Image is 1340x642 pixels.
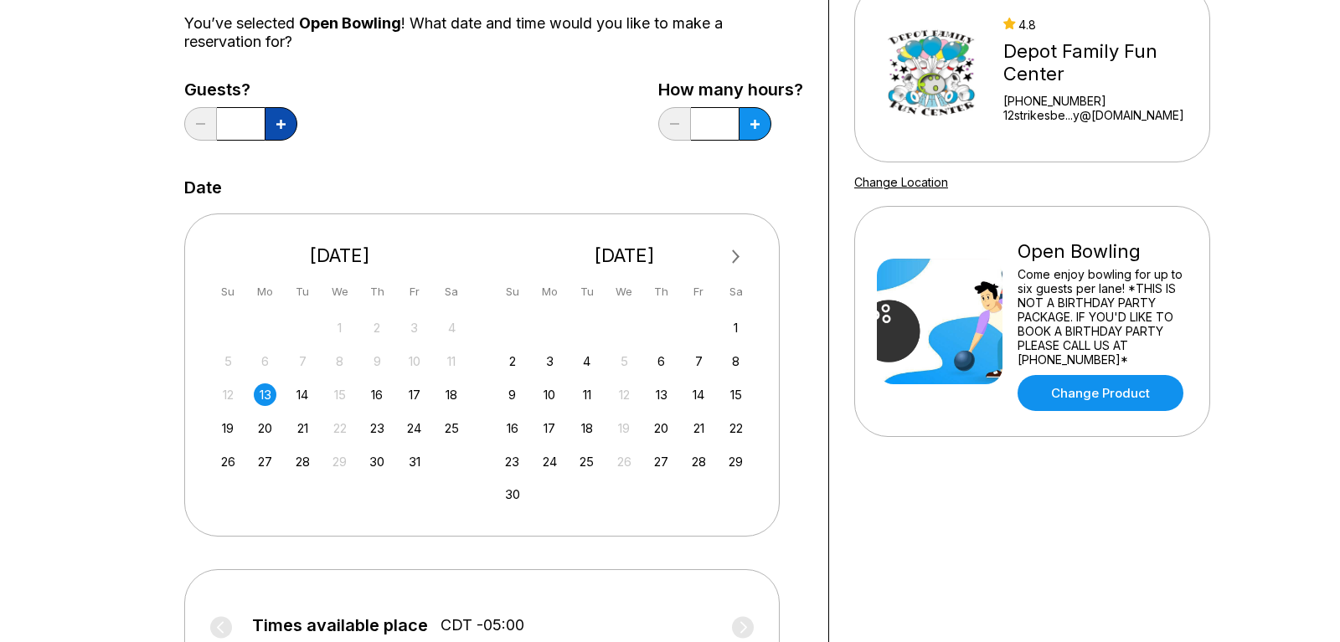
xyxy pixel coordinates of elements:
[501,483,523,506] div: Choose Sunday, November 30th, 2025
[217,280,240,303] div: Su
[254,417,276,439] div: Choose Monday, October 20th, 2025
[1003,108,1198,122] a: 12strikesbe...y@[DOMAIN_NAME]
[366,417,389,439] div: Choose Thursday, October 23rd, 2025
[877,11,988,136] img: Depot Family Fun Center
[403,417,425,439] div: Choose Friday, October 24th, 2025
[877,259,1002,384] img: Open Bowling
[217,417,240,439] div: Choose Sunday, October 19th, 2025
[724,383,747,406] div: Choose Saturday, November 15th, 2025
[501,280,523,303] div: Su
[650,383,673,406] div: Choose Thursday, November 13th, 2025
[650,350,673,372] div: Choose Thursday, November 6th, 2025
[501,450,523,473] div: Choose Sunday, November 23rd, 2025
[441,350,463,372] div: Not available Saturday, October 11th, 2025
[724,417,747,439] div: Choose Saturday, November 22nd, 2025
[291,350,314,372] div: Not available Tuesday, October 7th, 2025
[650,280,673,303] div: Th
[1003,18,1198,32] div: 4.8
[724,316,747,339] div: Choose Saturday, November 1st, 2025
[254,280,276,303] div: Mo
[688,383,710,406] div: Choose Friday, November 14th, 2025
[539,417,561,439] div: Choose Monday, November 17th, 2025
[184,14,803,51] div: You’ve selected ! What date and time would you like to make a reservation for?
[539,280,561,303] div: Mo
[613,350,636,372] div: Not available Wednesday, November 5th, 2025
[254,450,276,473] div: Choose Monday, October 27th, 2025
[650,450,673,473] div: Choose Thursday, November 27th, 2025
[291,280,314,303] div: Tu
[403,316,425,339] div: Not available Friday, October 3rd, 2025
[328,417,351,439] div: Not available Wednesday, October 22nd, 2025
[539,383,561,406] div: Choose Monday, November 10th, 2025
[441,316,463,339] div: Not available Saturday, October 4th, 2025
[403,383,425,406] div: Choose Friday, October 17th, 2025
[501,417,523,439] div: Choose Sunday, November 16th, 2025
[1018,240,1188,263] div: Open Bowling
[501,383,523,406] div: Choose Sunday, November 9th, 2025
[328,383,351,406] div: Not available Wednesday, October 15th, 2025
[854,175,948,189] a: Change Location
[1003,40,1198,85] div: Depot Family Fun Center
[575,350,598,372] div: Choose Tuesday, November 4th, 2025
[328,316,351,339] div: Not available Wednesday, October 1st, 2025
[441,383,463,406] div: Choose Saturday, October 18th, 2025
[366,350,389,372] div: Not available Thursday, October 9th, 2025
[184,178,222,197] label: Date
[724,350,747,372] div: Choose Saturday, November 8th, 2025
[1018,375,1183,411] a: Change Product
[217,450,240,473] div: Choose Sunday, October 26th, 2025
[688,450,710,473] div: Choose Friday, November 28th, 2025
[366,316,389,339] div: Not available Thursday, October 2nd, 2025
[328,350,351,372] div: Not available Wednesday, October 8th, 2025
[441,280,463,303] div: Sa
[403,450,425,473] div: Choose Friday, October 31st, 2025
[495,244,755,267] div: [DATE]
[254,383,276,406] div: Choose Monday, October 13th, 2025
[210,244,470,267] div: [DATE]
[217,350,240,372] div: Not available Sunday, October 5th, 2025
[299,14,401,32] span: Open Bowling
[254,350,276,372] div: Not available Monday, October 6th, 2025
[1018,267,1188,367] div: Come enjoy bowling for up to six guests per lane! *THIS IS NOT A BIRTHDAY PARTY PACKAGE. IF YOU'D...
[252,616,428,634] span: Times available place
[688,280,710,303] div: Fr
[613,417,636,439] div: Not available Wednesday, November 19th, 2025
[688,417,710,439] div: Choose Friday, November 21st, 2025
[499,315,750,506] div: month 2025-11
[366,383,389,406] div: Choose Thursday, October 16th, 2025
[366,450,389,473] div: Choose Thursday, October 30th, 2025
[328,450,351,473] div: Not available Wednesday, October 29th, 2025
[403,280,425,303] div: Fr
[291,417,314,439] div: Choose Tuesday, October 21st, 2025
[658,80,803,99] label: How many hours?
[441,616,524,634] span: CDT -05:00
[688,350,710,372] div: Choose Friday, November 7th, 2025
[217,383,240,406] div: Not available Sunday, October 12th, 2025
[724,280,747,303] div: Sa
[575,383,598,406] div: Choose Tuesday, November 11th, 2025
[328,280,351,303] div: We
[723,244,750,270] button: Next Month
[501,350,523,372] div: Choose Sunday, November 2nd, 2025
[613,383,636,406] div: Not available Wednesday, November 12th, 2025
[214,315,466,473] div: month 2025-10
[291,383,314,406] div: Choose Tuesday, October 14th, 2025
[724,450,747,473] div: Choose Saturday, November 29th, 2025
[575,280,598,303] div: Tu
[613,280,636,303] div: We
[441,417,463,439] div: Choose Saturday, October 25th, 2025
[366,280,389,303] div: Th
[1003,94,1198,108] div: [PHONE_NUMBER]
[539,350,561,372] div: Choose Monday, November 3rd, 2025
[539,450,561,473] div: Choose Monday, November 24th, 2025
[613,450,636,473] div: Not available Wednesday, November 26th, 2025
[184,80,297,99] label: Guests?
[291,450,314,473] div: Choose Tuesday, October 28th, 2025
[650,417,673,439] div: Choose Thursday, November 20th, 2025
[575,417,598,439] div: Choose Tuesday, November 18th, 2025
[403,350,425,372] div: Not available Friday, October 10th, 2025
[575,450,598,473] div: Choose Tuesday, November 25th, 2025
